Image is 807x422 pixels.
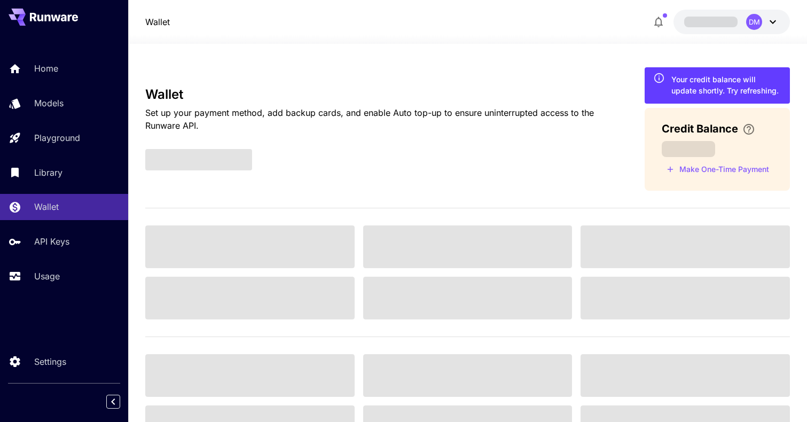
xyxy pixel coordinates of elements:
[34,97,64,110] p: Models
[671,74,781,96] div: Your credit balance will update shortly. Try refreshing.
[34,355,66,368] p: Settings
[34,131,80,144] p: Playground
[34,62,58,75] p: Home
[662,161,774,178] button: Make a one-time, non-recurring payment
[673,10,790,34] button: DM
[106,395,120,409] button: Collapse sidebar
[746,14,762,30] div: DM
[738,123,759,136] button: Enter your card details and choose an Auto top-up amount to avoid service interruptions. We'll au...
[662,121,738,137] span: Credit Balance
[34,270,60,283] p: Usage
[145,15,170,28] nav: breadcrumb
[34,166,62,179] p: Library
[145,15,170,28] a: Wallet
[34,235,69,248] p: API Keys
[114,392,128,411] div: Collapse sidebar
[34,200,59,213] p: Wallet
[145,87,610,102] h3: Wallet
[145,106,610,132] p: Set up your payment method, add backup cards, and enable Auto top-up to ensure uninterrupted acce...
